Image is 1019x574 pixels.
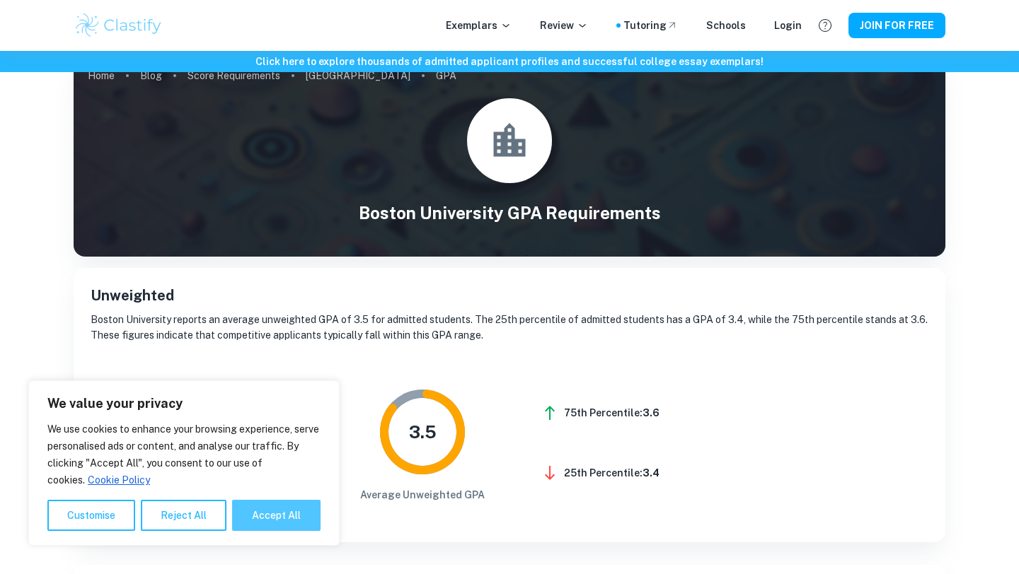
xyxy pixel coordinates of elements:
[623,18,678,33] a: Tutoring
[74,200,945,225] h1: Boston University GPA Requirements
[306,66,410,86] a: [GEOGRAPHIC_DATA]
[232,500,321,531] button: Accept All
[188,66,280,86] a: Score Requirements
[446,18,512,33] p: Exemplars
[74,11,163,40] img: Clastify logo
[813,13,837,37] button: Help and Feedback
[88,66,115,86] a: Home
[540,18,588,33] p: Review
[87,474,151,486] a: Cookie Policy
[774,18,802,33] a: Login
[360,487,485,503] h6: Average Unweighted GPA
[848,13,945,38] button: JOIN FOR FREE
[91,285,928,306] h5: Unweighted
[140,66,162,86] a: Blog
[706,18,746,33] a: Schools
[47,421,321,488] p: We use cookies to enhance your browsing experience, serve personalised ads or content, and analys...
[47,500,135,531] button: Customise
[3,54,1016,69] h6: Click here to explore thousands of admitted applicant profiles and successful college essay exemp...
[47,395,321,412] p: We value your privacy
[564,465,660,481] h6: 25th Percentile:
[564,405,660,421] h6: 75th Percentile:
[643,407,660,418] b: 3.6
[436,68,456,83] p: GPA
[141,500,226,531] button: Reject All
[28,380,340,546] div: We value your privacy
[643,467,660,479] b: 3.4
[91,312,928,343] p: Boston University reports an average unweighted GPA of 3.5 for admitted students. The 25th percen...
[408,421,436,443] tspan: 3.5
